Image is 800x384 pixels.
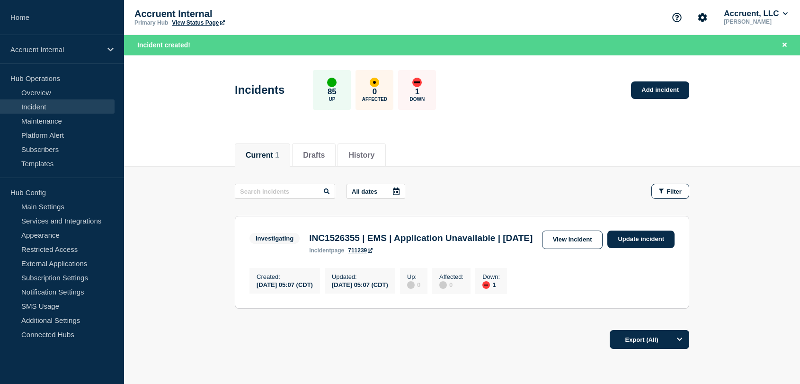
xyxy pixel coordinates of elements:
[347,184,405,199] button: All dates
[415,87,419,97] p: 1
[407,281,415,289] div: disabled
[439,273,463,280] p: Affected :
[134,19,168,26] p: Primary Hub
[348,247,373,254] a: 711239
[667,8,687,27] button: Support
[309,247,331,254] span: incident
[722,9,790,18] button: Accruent, LLC
[235,83,284,97] h1: Incidents
[348,151,374,160] button: History
[482,280,500,289] div: 1
[10,45,101,54] p: Accruent Internal
[327,78,337,87] div: up
[137,41,190,49] span: Incident created!
[275,151,279,159] span: 1
[172,19,224,26] a: View Status Page
[309,247,344,254] p: page
[246,151,279,160] button: Current 1
[722,18,790,25] p: [PERSON_NAME]
[439,280,463,289] div: 0
[439,281,447,289] div: disabled
[407,273,420,280] p: Up :
[631,81,689,99] a: Add incident
[362,97,387,102] p: Affected
[482,273,500,280] p: Down :
[779,40,791,51] button: Close banner
[607,231,675,248] a: Update incident
[373,87,377,97] p: 0
[670,330,689,349] button: Options
[651,184,689,199] button: Filter
[352,188,377,195] p: All dates
[482,281,490,289] div: down
[407,280,420,289] div: 0
[303,151,325,160] button: Drafts
[410,97,425,102] p: Down
[309,233,533,243] h3: INC1526355 | EMS | Application Unavailable | [DATE]
[610,330,689,349] button: Export (All)
[235,184,335,199] input: Search incidents
[257,280,313,288] div: [DATE] 05:07 (CDT)
[332,280,388,288] div: [DATE] 05:07 (CDT)
[667,188,682,195] span: Filter
[332,273,388,280] p: Updated :
[329,97,335,102] p: Up
[257,273,313,280] p: Created :
[412,78,422,87] div: down
[693,8,712,27] button: Account settings
[542,231,603,249] a: View incident
[249,233,300,244] span: Investigating
[328,87,337,97] p: 85
[134,9,324,19] p: Accruent Internal
[370,78,379,87] div: affected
